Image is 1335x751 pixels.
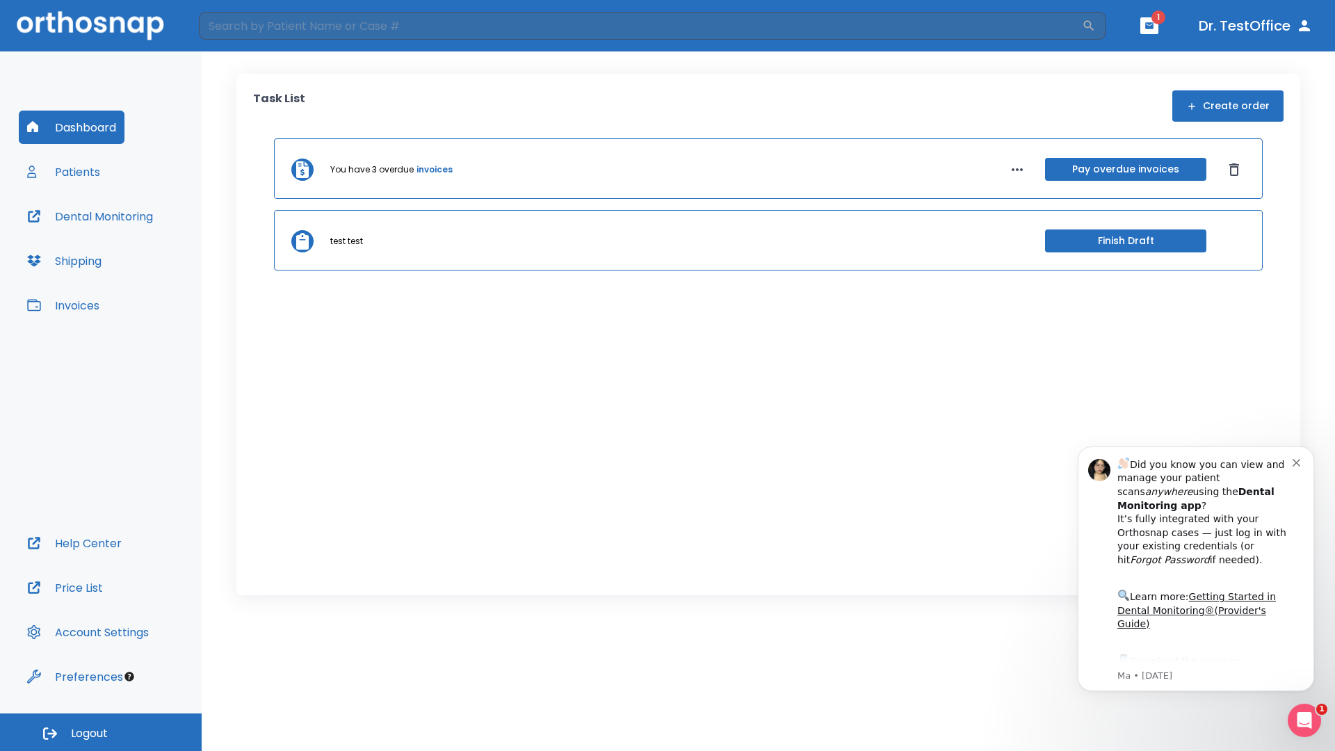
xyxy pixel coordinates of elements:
[60,230,184,255] a: App Store
[17,11,164,40] img: Orthosnap
[1223,159,1245,181] button: Dismiss
[19,111,124,144] button: Dashboard
[19,289,108,322] button: Invoices
[416,163,453,176] a: invoices
[19,526,130,560] button: Help Center
[19,615,157,649] button: Account Settings
[123,670,136,683] div: Tooltip anchor
[60,244,236,257] p: Message from Ma, sent 2w ago
[19,155,108,188] button: Patients
[19,200,161,233] button: Dental Monitoring
[1057,426,1335,713] iframe: Intercom notifications message
[1288,704,1321,737] iframe: Intercom live chat
[19,660,131,693] button: Preferences
[253,90,305,122] p: Task List
[60,227,236,298] div: Download the app: | ​ Let us know if you need help getting started!
[1045,158,1206,181] button: Pay overdue invoices
[1172,90,1284,122] button: Create order
[19,571,111,604] button: Price List
[1316,704,1327,715] span: 1
[330,163,414,176] p: You have 3 overdue
[1193,13,1318,38] button: Dr. TestOffice
[236,30,247,41] button: Dismiss notification
[19,244,110,277] button: Shipping
[1045,229,1206,252] button: Finish Draft
[71,726,108,741] span: Logout
[1151,10,1165,24] span: 1
[330,235,363,248] p: test test
[199,12,1082,40] input: Search by Patient Name or Case #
